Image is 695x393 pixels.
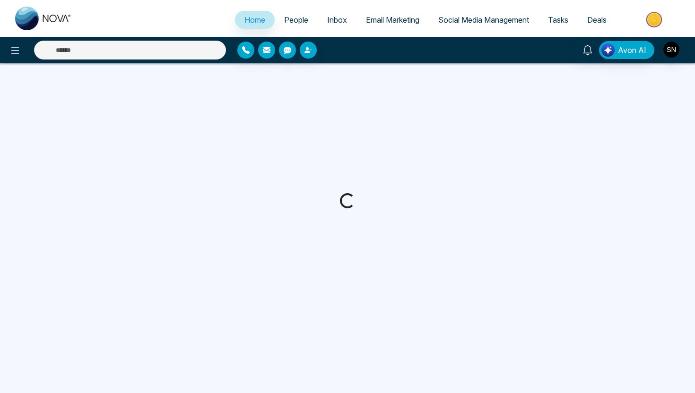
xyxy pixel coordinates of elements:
[601,43,615,57] img: Lead Flow
[539,11,578,29] a: Tasks
[275,11,318,29] a: People
[578,11,616,29] a: Deals
[599,41,654,59] button: Avon AI
[15,7,72,30] img: Nova CRM Logo
[429,11,539,29] a: Social Media Management
[327,15,347,25] span: Inbox
[356,11,429,29] a: Email Marketing
[621,9,689,30] img: Market-place.gif
[438,15,529,25] span: Social Media Management
[284,15,308,25] span: People
[663,42,679,58] img: User Avatar
[366,15,419,25] span: Email Marketing
[318,11,356,29] a: Inbox
[244,15,265,25] span: Home
[548,15,568,25] span: Tasks
[618,44,646,56] span: Avon AI
[587,15,607,25] span: Deals
[235,11,275,29] a: Home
